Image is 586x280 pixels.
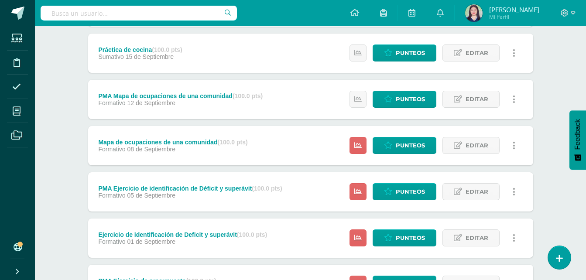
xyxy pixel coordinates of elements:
[373,91,436,108] a: Punteos
[489,5,539,14] span: [PERSON_NAME]
[466,184,488,200] span: Editar
[98,146,125,153] span: Formativo
[127,99,176,106] span: 12 de Septiembre
[396,137,425,154] span: Punteos
[252,185,282,192] strong: (100.0 pts)
[396,91,425,107] span: Punteos
[98,192,125,199] span: Formativo
[466,45,488,61] span: Editar
[217,139,247,146] strong: (100.0 pts)
[237,231,267,238] strong: (100.0 pts)
[152,46,182,53] strong: (100.0 pts)
[126,53,174,60] span: 15 de Septiembre
[98,238,125,245] span: Formativo
[574,119,582,150] span: Feedback
[489,13,539,20] span: Mi Perfil
[98,139,247,146] div: Mapa de ocupaciones de una comunidad
[466,91,488,107] span: Editar
[98,99,125,106] span: Formativo
[465,4,483,22] img: 481143d3e0c24b1771560fd25644f162.png
[396,230,425,246] span: Punteos
[127,146,176,153] span: 08 de Septiembre
[466,137,488,154] span: Editar
[396,45,425,61] span: Punteos
[98,231,267,238] div: Ejercicio de identificación de Deficit y superávit
[98,185,282,192] div: PMA Ejercicio de identificación de Déficit y superávit
[233,92,263,99] strong: (100.0 pts)
[98,46,182,53] div: Práctica de cocina
[373,183,436,200] a: Punteos
[373,44,436,61] a: Punteos
[466,230,488,246] span: Editar
[41,6,237,20] input: Busca un usuario...
[98,53,123,60] span: Sumativo
[373,137,436,154] a: Punteos
[127,192,176,199] span: 05 de Septiembre
[396,184,425,200] span: Punteos
[569,110,586,170] button: Feedback - Mostrar encuesta
[373,229,436,246] a: Punteos
[127,238,176,245] span: 01 de Septiembre
[98,92,263,99] div: PMA Mapa de ocupaciones de una comunidad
